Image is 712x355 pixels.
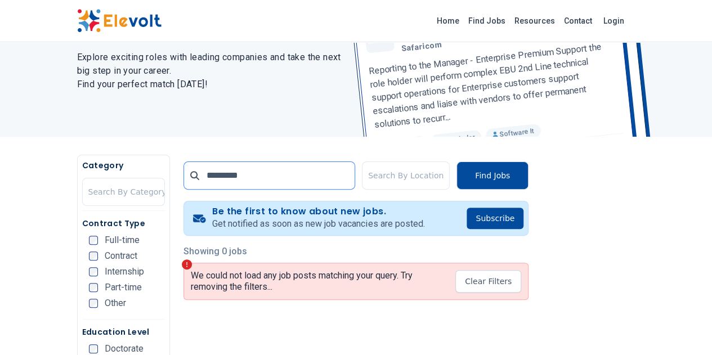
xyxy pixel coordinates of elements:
p: Get notified as soon as new job vacancies are posted. [212,217,424,231]
button: Find Jobs [456,161,529,190]
a: Home [432,12,464,30]
span: Internship [105,267,144,276]
button: Clear Filters [455,270,521,293]
input: Contract [89,251,98,260]
h5: Category [82,160,165,171]
input: Full-time [89,236,98,245]
a: Resources [510,12,559,30]
input: Internship [89,267,98,276]
p: We could not load any job posts matching your query. Try removing the filters... [191,270,446,293]
span: Contract [105,251,137,260]
h2: Explore exciting roles with leading companies and take the next big step in your career. Find you... [77,51,343,91]
input: Part-time [89,283,98,292]
a: Contact [559,12,597,30]
h4: Be the first to know about new jobs. [212,206,424,217]
input: Doctorate [89,344,98,353]
a: Find Jobs [464,12,510,30]
p: Showing 0 jobs [183,245,529,258]
h1: The Latest Jobs in [GEOGRAPHIC_DATA] [77,3,343,44]
h5: Contract Type [82,218,165,229]
h5: Education Level [82,326,165,338]
iframe: Chat Widget [656,301,712,355]
span: Part-time [105,283,142,292]
img: Elevolt [77,9,162,33]
span: Other [105,299,126,308]
button: Subscribe [467,208,523,229]
input: Other [89,299,98,308]
span: Doctorate [105,344,144,353]
span: Full-time [105,236,140,245]
a: Login [597,10,631,32]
